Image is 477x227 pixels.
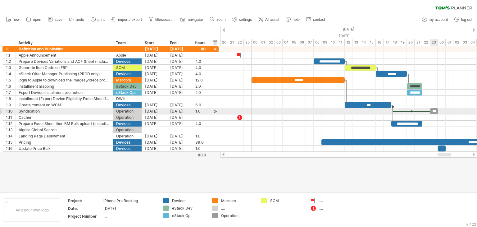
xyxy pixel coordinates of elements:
[167,146,192,151] div: [DATE]
[167,102,192,108] div: [DATE]
[167,71,192,77] div: [DATE]
[142,90,167,95] div: [DATE]
[142,52,167,58] div: [DATE]
[167,121,192,127] div: [DATE]
[305,16,327,24] a: contact
[6,83,15,89] div: 1.6
[142,58,167,64] div: [DATE]
[6,46,15,52] div: 1
[399,39,407,46] div: 19
[103,198,156,203] div: iPhone Pre Booking
[19,114,110,120] div: Cacher
[195,121,206,127] div: 4.0
[142,83,167,89] div: [DATE]
[236,39,244,46] div: 22
[19,102,110,108] div: Create content on WCM
[453,16,474,24] a: log out
[116,83,139,89] div: eStack Dev
[6,108,15,114] div: 1.10
[116,77,139,83] div: Marcom
[103,214,156,219] div: ....
[244,39,252,46] div: 23
[415,39,422,46] div: 21
[19,77,110,83] div: login to Apple to download the images\videos provide Banner for both App and web Coming Soon\Land...
[257,16,281,24] a: AI assist
[68,198,102,203] div: Project:
[167,83,192,89] div: [DATE]
[116,133,139,139] div: Operation
[110,16,144,24] a: import / export
[142,114,167,120] div: [DATE]
[116,146,139,151] div: Devices
[306,39,314,46] div: 07
[167,58,192,64] div: [DATE]
[466,222,476,227] div: v 422
[172,213,206,218] div: eStack Opt
[195,102,206,108] div: 6.0
[19,65,110,71] div: Generate Item Code on ERP
[6,52,15,58] div: 1.1
[391,39,399,46] div: 18
[220,39,228,46] div: 20
[252,33,438,39] div: Wednesday, 10 September 2025
[221,198,255,203] div: Marcom
[265,17,279,22] span: AI assist
[461,17,472,22] span: log out
[167,114,192,120] div: [DATE]
[446,39,453,46] div: 01
[195,58,206,64] div: 4.0
[314,39,321,46] div: 08
[76,17,84,22] span: undo
[142,71,167,77] div: [DATE]
[352,39,360,46] div: 13
[116,139,139,145] div: Devices
[67,16,86,24] a: undo
[18,40,109,46] div: Activity
[6,71,15,77] div: 1.4
[147,16,176,24] a: filter/search
[33,17,41,22] span: open
[55,17,62,22] span: save
[167,90,192,95] div: [DATE]
[19,146,110,151] div: Update Price Bulk
[116,108,139,114] div: Operation
[142,146,167,151] div: [DATE]
[142,108,167,114] div: [DATE]
[142,133,167,139] div: [DATE]
[6,96,15,102] div: 1.8
[19,108,110,114] div: Syndication
[142,102,167,108] div: [DATE]
[319,206,353,211] div: ....
[420,16,450,24] a: my account
[155,17,175,22] span: filter/search
[89,16,107,24] a: print
[19,90,110,95] div: Export Device installment promotion
[469,39,477,46] div: 04
[368,39,376,46] div: 15
[19,71,110,77] div: eStack Offer Manager Publishing (PROD only)
[3,198,61,222] div: Add your own logo
[270,198,304,203] div: SCM
[360,39,368,46] div: 14
[453,39,461,46] div: 02
[195,146,206,151] div: 1.0
[6,58,15,64] div: 1.2
[376,39,384,46] div: 16
[25,16,43,24] a: open
[313,17,325,22] span: contact
[116,127,139,133] div: Operation
[6,139,15,145] div: 1.15
[172,198,206,203] div: Devices
[422,39,430,46] div: 22
[461,39,469,46] div: 03
[231,16,254,24] a: settings
[195,65,206,71] div: 4.0
[167,133,192,139] div: [DATE]
[6,77,15,83] div: 1.5
[275,39,283,46] div: 03
[167,52,192,58] div: [DATE]
[4,16,21,24] a: new
[6,146,15,151] div: 1.16
[259,39,267,46] div: 01
[284,16,302,24] a: help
